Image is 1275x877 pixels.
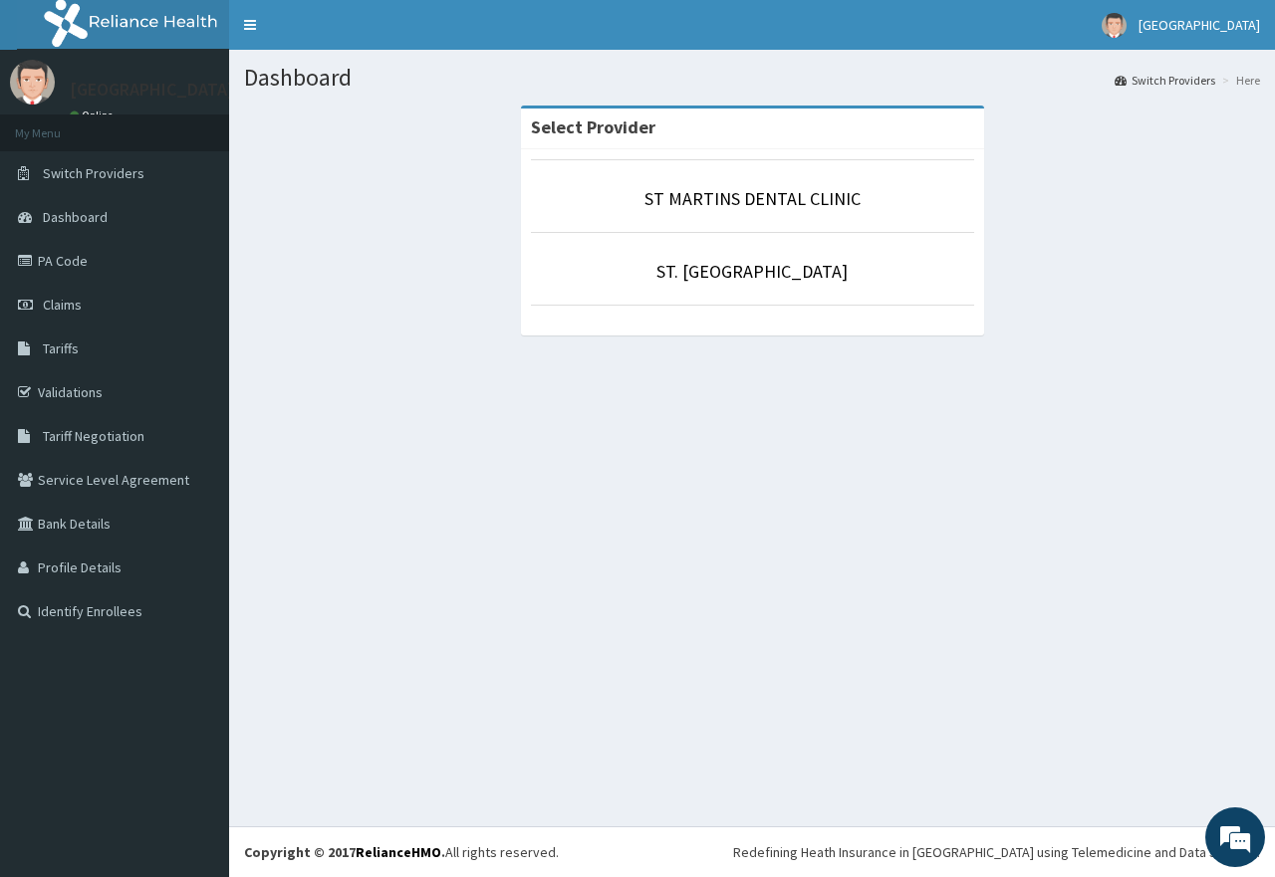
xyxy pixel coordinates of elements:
[10,60,55,105] img: User Image
[1115,72,1215,89] a: Switch Providers
[43,296,82,314] span: Claims
[1139,16,1260,34] span: [GEOGRAPHIC_DATA]
[1217,72,1260,89] li: Here
[43,427,144,445] span: Tariff Negotiation
[244,843,445,861] strong: Copyright © 2017 .
[244,65,1260,91] h1: Dashboard
[531,115,655,138] strong: Select Provider
[229,826,1275,877] footer: All rights reserved.
[70,109,118,122] a: Online
[43,164,144,182] span: Switch Providers
[644,187,861,210] a: ST MARTINS DENTAL CLINIC
[356,843,441,861] a: RelianceHMO
[1102,13,1127,38] img: User Image
[43,339,79,357] span: Tariffs
[733,842,1260,862] div: Redefining Heath Insurance in [GEOGRAPHIC_DATA] using Telemedicine and Data Science!
[656,260,848,283] a: ST. [GEOGRAPHIC_DATA]
[43,208,108,226] span: Dashboard
[70,81,234,99] p: [GEOGRAPHIC_DATA]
